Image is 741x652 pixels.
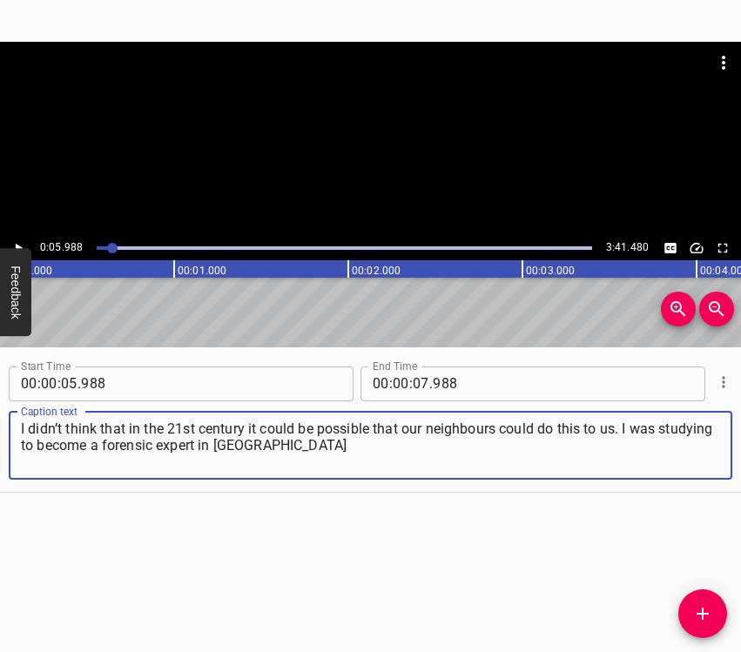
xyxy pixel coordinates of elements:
[659,237,682,259] div: Hide/Show Captions
[413,366,429,401] input: 07
[659,237,682,259] button: Toggle captions
[685,237,708,259] div: Playback Speed
[433,366,592,401] input: 988
[7,237,30,259] button: Play/Pause
[393,366,409,401] input: 00
[352,265,401,277] text: 00:02.000
[409,366,413,401] span: :
[429,366,433,401] span: .
[41,366,57,401] input: 00
[178,265,226,277] text: 00:01.000
[711,237,734,259] div: Toggle Full Screen
[61,366,77,401] input: 05
[712,371,735,393] button: Cue Options
[606,241,649,253] span: Video Duration
[21,420,720,470] textarea: I didn’t think that in the 21st century it could be possible that our neighbours could do this to...
[699,292,734,326] button: Zoom Out
[389,366,393,401] span: :
[678,589,727,638] button: Add Cue
[526,265,575,277] text: 00:03.000
[685,237,708,259] button: Change Playback Speed
[712,360,732,405] div: Cue Options
[21,366,37,401] input: 00
[37,366,41,401] span: :
[711,237,734,259] button: Toggle fullscreen
[81,366,240,401] input: 988
[40,241,83,253] span: 0:05.988
[57,366,61,401] span: :
[661,292,696,326] button: Zoom In
[373,366,389,401] input: 00
[97,246,592,250] div: Play progress
[77,366,81,401] span: .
